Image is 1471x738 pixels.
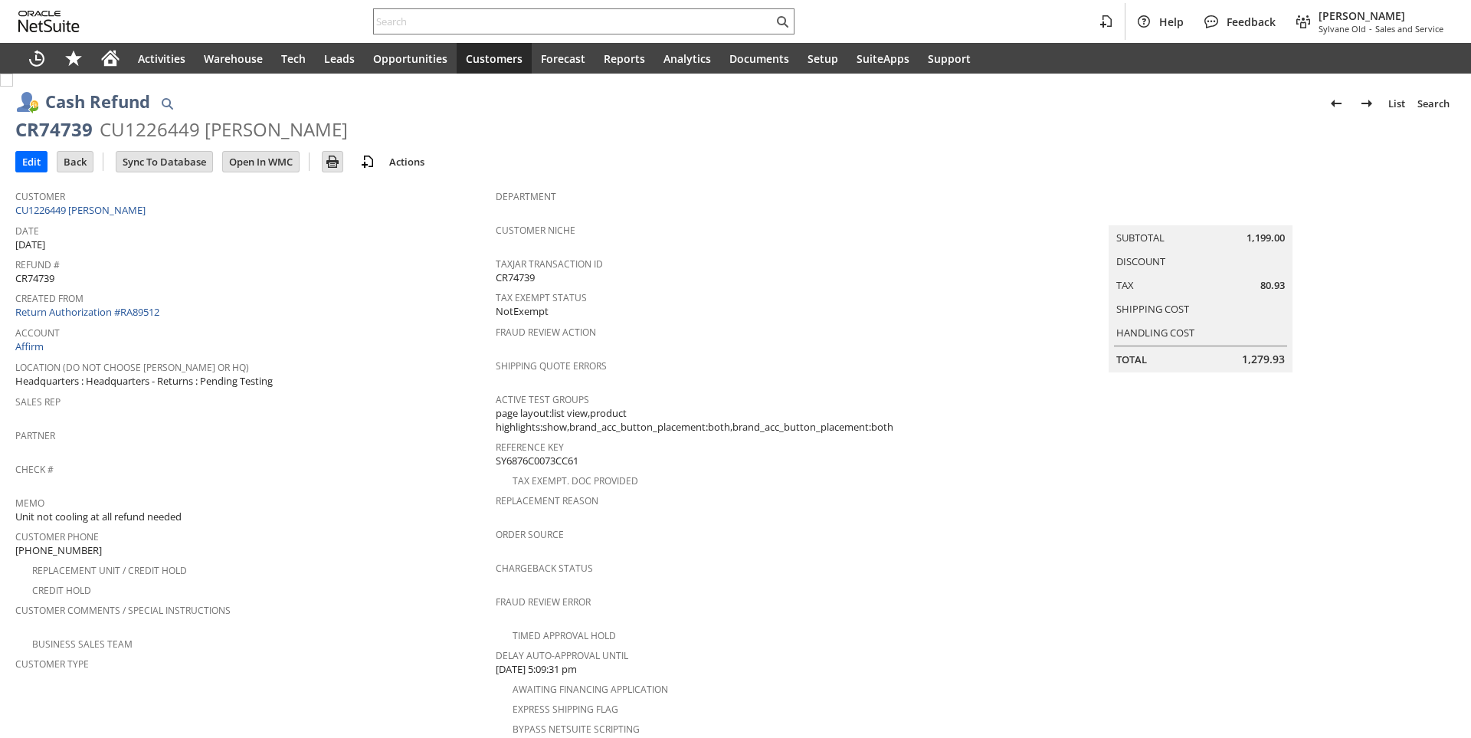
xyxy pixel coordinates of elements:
[1260,278,1285,293] span: 80.93
[1159,15,1184,29] span: Help
[1319,8,1443,23] span: [PERSON_NAME]
[15,361,249,374] a: Location (Do Not choose [PERSON_NAME] or HQ)
[281,51,306,66] span: Tech
[223,152,299,172] input: Open In WMC
[374,12,773,31] input: Search
[359,153,377,171] img: add-record.svg
[15,305,159,319] a: Return Authorization #RA89512
[496,528,564,541] a: Order Source
[513,703,618,716] a: Express Shipping Flag
[1109,201,1292,225] caption: Summary
[1319,23,1366,34] span: Sylvane Old
[1116,278,1134,292] a: Tax
[496,393,589,406] a: Active Test Groups
[100,117,348,142] div: CU1226449 [PERSON_NAME]
[15,339,44,353] a: Affirm
[496,595,591,608] a: Fraud Review Error
[15,497,44,510] a: Memo
[57,152,93,172] input: Back
[496,359,607,372] a: Shipping Quote Errors
[138,51,185,66] span: Activities
[15,374,273,389] span: Headquarters : Headquarters - Returns : Pending Testing
[1116,254,1165,268] a: Discount
[15,238,45,252] span: [DATE]
[28,49,46,67] svg: Recent Records
[373,51,447,66] span: Opportunities
[1242,352,1285,367] span: 1,279.93
[15,658,89,671] a: Customer Type
[55,43,92,74] div: Shortcuts
[15,190,65,203] a: Customer
[15,292,84,305] a: Created From
[18,11,80,32] svg: logo
[857,51,909,66] span: SuiteApps
[15,326,60,339] a: Account
[15,543,102,558] span: [PHONE_NUMBER]
[1247,231,1285,245] span: 1,199.00
[496,224,575,237] a: Customer Niche
[15,258,60,271] a: Refund #
[720,43,798,74] a: Documents
[496,441,564,454] a: Reference Key
[101,49,120,67] svg: Home
[1116,302,1189,316] a: Shipping Cost
[496,271,535,285] span: CR74739
[15,203,149,217] a: CU1226449 [PERSON_NAME]
[129,43,195,74] a: Activities
[496,190,556,203] a: Department
[15,395,61,408] a: Sales Rep
[1116,353,1147,366] a: Total
[32,584,91,597] a: Credit Hold
[45,89,150,114] h1: Cash Refund
[32,564,187,577] a: Replacement Unit / Credit Hold
[928,51,971,66] span: Support
[323,152,342,172] input: Print
[1116,231,1165,244] a: Subtotal
[513,474,638,487] a: Tax Exempt. Doc Provided
[496,304,549,319] span: NotExempt
[15,429,55,442] a: Partner
[663,51,711,66] span: Analytics
[847,43,919,74] a: SuiteApps
[15,463,54,476] a: Check #
[1327,94,1345,113] img: Previous
[315,43,364,74] a: Leads
[1411,91,1456,116] a: Search
[513,723,640,736] a: Bypass NetSuite Scripting
[496,662,577,677] span: [DATE] 5:09:31 pm
[654,43,720,74] a: Analytics
[1227,15,1276,29] span: Feedback
[64,49,83,67] svg: Shortcuts
[496,291,587,304] a: Tax Exempt Status
[195,43,272,74] a: Warehouse
[1375,23,1443,34] span: Sales and Service
[18,43,55,74] a: Recent Records
[323,153,342,171] img: Print
[15,117,93,142] div: CR74739
[496,562,593,575] a: Chargeback Status
[15,225,39,238] a: Date
[383,155,431,169] a: Actions
[1358,94,1376,113] img: Next
[532,43,595,74] a: Forecast
[457,43,532,74] a: Customers
[798,43,847,74] a: Setup
[15,604,231,617] a: Customer Comments / Special Instructions
[541,51,585,66] span: Forecast
[496,454,578,468] span: SY6876C0073CC61
[808,51,838,66] span: Setup
[1116,326,1194,339] a: Handling Cost
[15,271,54,286] span: CR74739
[513,629,616,642] a: Timed Approval Hold
[15,530,99,543] a: Customer Phone
[1369,23,1372,34] span: -
[496,406,968,435] span: page layout:list view,product highlights:show,brand_acc_button_placement:both,brand_acc_button_pl...
[496,326,596,339] a: Fraud Review Action
[919,43,980,74] a: Support
[116,152,212,172] input: Sync To Database
[15,510,182,524] span: Unit not cooling at all refund needed
[1382,91,1411,116] a: List
[604,51,645,66] span: Reports
[496,257,603,271] a: TaxJar Transaction ID
[364,43,457,74] a: Opportunities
